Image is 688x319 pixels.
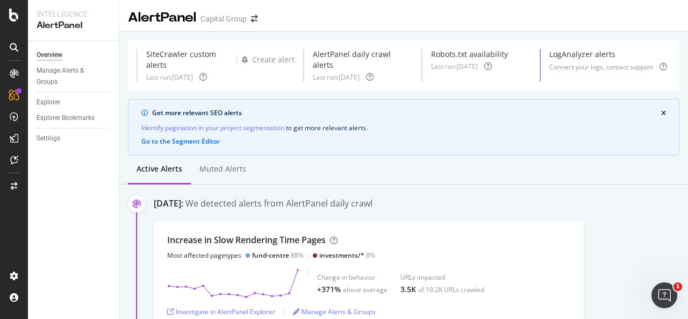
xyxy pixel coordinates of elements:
[154,197,183,210] div: [DATE]:
[651,282,677,308] iframe: Intercom live chat
[313,49,413,70] div: AlertPanel daily crawl alerts
[400,273,484,282] div: URLs impacted
[37,133,60,144] div: Settings
[199,164,246,174] div: Muted alerts
[658,108,669,119] button: close banner
[167,251,241,260] div: Most affected pagetypes
[37,97,60,108] div: Explorer
[167,307,275,316] a: Investigate in AlertPanel Explorer
[141,138,220,145] button: Go to the Segment Editor
[293,307,376,316] a: Manage Alerts & Groups
[252,251,304,260] div: 88%
[549,49,667,60] div: LogAnalyzer alerts
[37,9,110,19] div: Intelligence
[431,62,478,71] div: Last run: [DATE]
[37,97,111,108] a: Explorer
[185,197,372,210] div: We detected alerts from AlertPanel daily crawl
[251,15,257,23] div: arrow-right-arrow-left
[400,284,416,295] div: 3.5K
[128,9,196,27] div: AlertPanel
[343,285,388,294] div: above average
[141,122,666,133] div: to get more relevant alerts .
[37,112,95,124] div: Explorer Bookmarks
[252,54,295,65] div: Create alert
[152,108,661,118] div: Get more relevant SEO alerts
[549,62,653,72] button: Connect your logs, contact support
[37,65,101,88] div: Manage Alerts & Groups
[146,73,193,82] div: Last run: [DATE]
[319,251,375,260] div: 8%
[167,234,326,246] div: Increase in Slow Rendering Time Pages
[418,285,484,294] div: of 19.2K URLs crawled
[317,284,341,295] div: +371%
[37,112,111,124] a: Explorer Bookmarks
[37,49,62,61] div: Overview
[317,273,388,282] div: Change in behavior
[128,99,679,155] div: info banner
[673,282,682,291] span: 1
[431,49,508,60] div: Robots.txt availability
[137,164,182,174] div: Active alerts
[141,122,284,133] a: Identify pagination in your project segmentation
[37,65,111,88] a: Manage Alerts & Groups
[37,49,111,61] a: Overview
[237,54,295,66] button: Create alert
[37,133,111,144] a: Settings
[37,19,110,32] div: AlertPanel
[319,251,364,260] div: investments/*
[252,251,289,260] div: fund-centre
[313,73,360,82] div: Last run: [DATE]
[549,62,653,72] div: Connect your logs, contact support
[146,49,232,70] div: SiteCrawler custom alerts
[200,13,247,24] div: Capital Group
